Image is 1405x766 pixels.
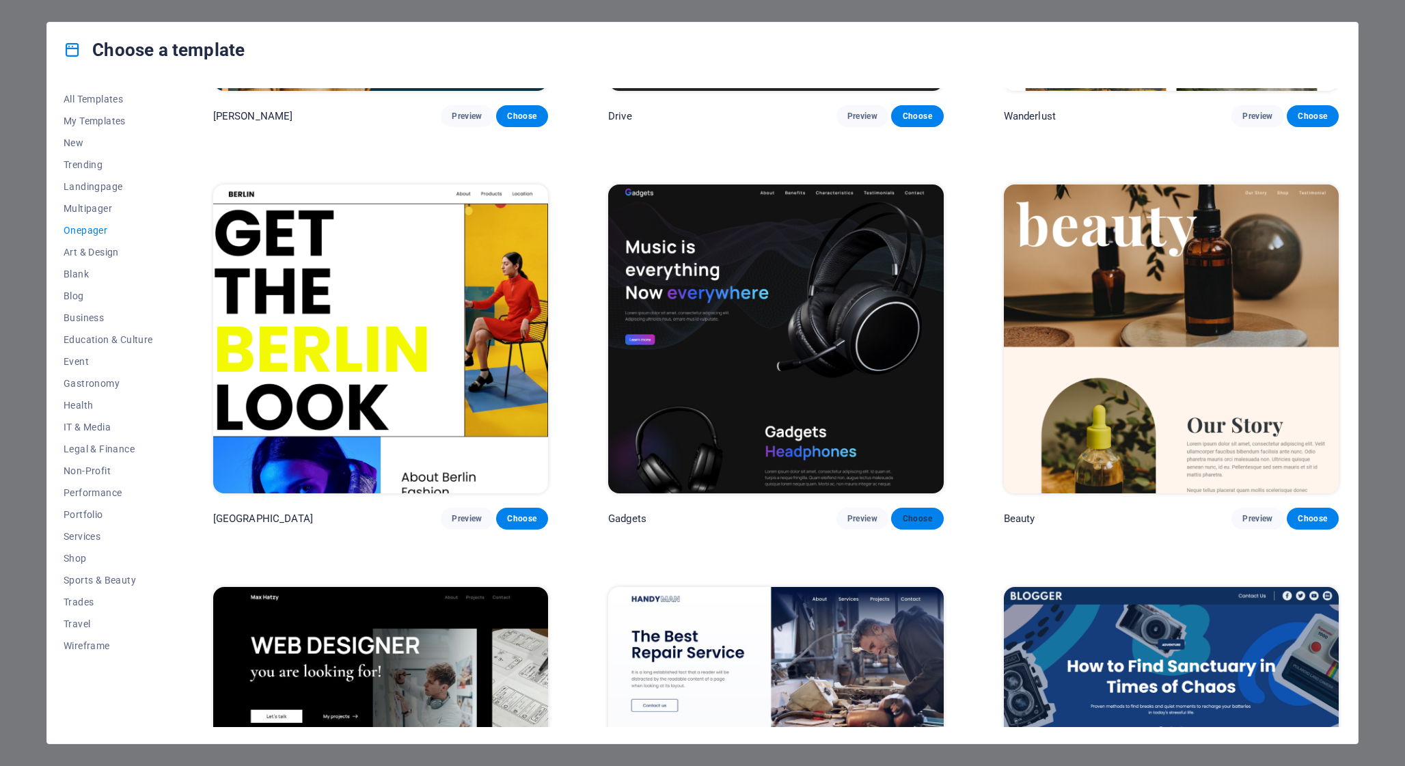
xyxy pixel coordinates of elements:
[902,513,932,524] span: Choose
[507,111,537,122] span: Choose
[64,531,153,542] span: Services
[64,372,153,394] button: Gastronomy
[891,508,943,530] button: Choose
[64,569,153,591] button: Sports & Beauty
[64,39,245,61] h4: Choose a template
[64,635,153,657] button: Wireframe
[64,575,153,586] span: Sports & Beauty
[64,334,153,345] span: Education & Culture
[64,110,153,132] button: My Templates
[1287,105,1339,127] button: Choose
[64,460,153,482] button: Non-Profit
[64,137,153,148] span: New
[64,312,153,323] span: Business
[64,269,153,279] span: Blank
[64,465,153,476] span: Non-Profit
[64,597,153,607] span: Trades
[64,356,153,367] span: Event
[608,184,943,493] img: Gadgets
[64,422,153,433] span: IT & Media
[64,351,153,372] button: Event
[1298,513,1328,524] span: Choose
[64,285,153,307] button: Blog
[64,378,153,389] span: Gastronomy
[64,394,153,416] button: Health
[64,553,153,564] span: Shop
[64,176,153,197] button: Landingpage
[64,509,153,520] span: Portfolio
[64,618,153,629] span: Travel
[1242,513,1272,524] span: Preview
[64,159,153,170] span: Trending
[608,109,632,123] p: Drive
[902,111,932,122] span: Choose
[1004,184,1339,493] img: Beauty
[64,504,153,525] button: Portfolio
[213,184,548,493] img: BERLIN
[64,438,153,460] button: Legal & Finance
[452,111,482,122] span: Preview
[64,241,153,263] button: Art & Design
[213,109,293,123] p: [PERSON_NAME]
[441,508,493,530] button: Preview
[64,132,153,154] button: New
[847,513,877,524] span: Preview
[847,111,877,122] span: Preview
[64,203,153,214] span: Multipager
[64,329,153,351] button: Education & Culture
[213,512,313,525] p: [GEOGRAPHIC_DATA]
[507,513,537,524] span: Choose
[64,613,153,635] button: Travel
[64,290,153,301] span: Blog
[1242,111,1272,122] span: Preview
[441,105,493,127] button: Preview
[64,482,153,504] button: Performance
[1231,105,1283,127] button: Preview
[64,487,153,498] span: Performance
[64,225,153,236] span: Onepager
[64,525,153,547] button: Services
[64,181,153,192] span: Landingpage
[1298,111,1328,122] span: Choose
[1287,508,1339,530] button: Choose
[452,513,482,524] span: Preview
[64,416,153,438] button: IT & Media
[496,508,548,530] button: Choose
[64,247,153,258] span: Art & Design
[64,154,153,176] button: Trending
[608,512,646,525] p: Gadgets
[64,219,153,241] button: Onepager
[64,115,153,126] span: My Templates
[64,443,153,454] span: Legal & Finance
[64,307,153,329] button: Business
[64,263,153,285] button: Blank
[891,105,943,127] button: Choose
[64,88,153,110] button: All Templates
[64,197,153,219] button: Multipager
[64,94,153,105] span: All Templates
[64,547,153,569] button: Shop
[1231,508,1283,530] button: Preview
[1004,109,1056,123] p: Wanderlust
[1004,512,1035,525] p: Beauty
[836,508,888,530] button: Preview
[64,400,153,411] span: Health
[496,105,548,127] button: Choose
[64,640,153,651] span: Wireframe
[836,105,888,127] button: Preview
[64,591,153,613] button: Trades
